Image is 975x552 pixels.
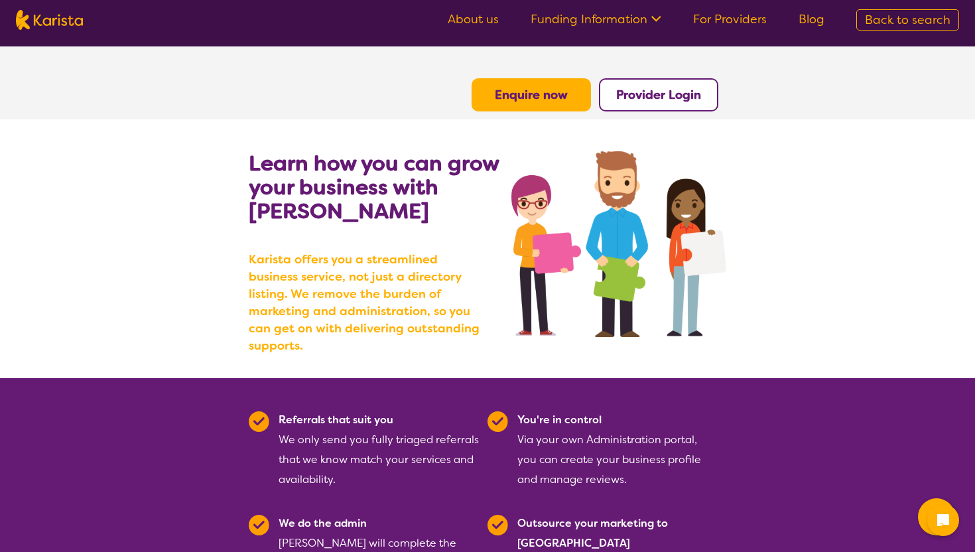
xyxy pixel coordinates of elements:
[472,78,591,111] button: Enquire now
[531,11,661,27] a: Funding Information
[279,410,480,490] div: We only send you fully triaged referrals that we know match your services and availability.
[487,411,508,432] img: Tick
[279,413,393,427] b: Referrals that suit you
[693,11,767,27] a: For Providers
[865,12,950,28] span: Back to search
[856,9,959,31] a: Back to search
[517,410,718,490] div: Via your own Administration portal, you can create your business profile and manage reviews.
[799,11,824,27] a: Blog
[249,149,499,225] b: Learn how you can grow your business with [PERSON_NAME]
[487,515,508,535] img: Tick
[517,516,668,550] b: Outsource your marketing to [GEOGRAPHIC_DATA]
[249,251,487,354] b: Karista offers you a streamlined business service, not just a directory listing. We remove the bu...
[517,413,602,427] b: You're in control
[279,516,367,530] b: We do the admin
[448,11,499,27] a: About us
[495,87,568,103] a: Enquire now
[249,411,269,432] img: Tick
[249,515,269,535] img: Tick
[599,78,718,111] button: Provider Login
[918,498,955,535] button: Channel Menu
[616,87,701,103] a: Provider Login
[511,151,726,337] img: grow your business with Karista
[16,10,83,30] img: Karista logo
